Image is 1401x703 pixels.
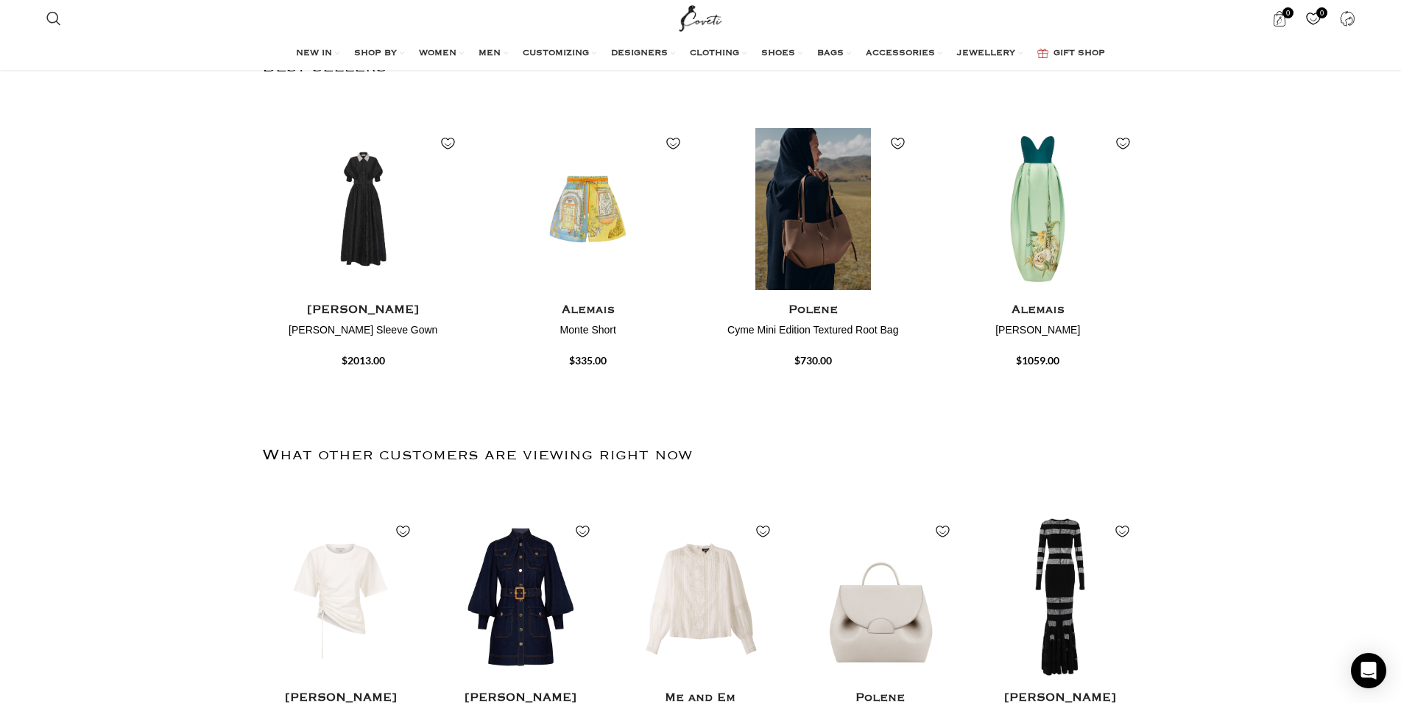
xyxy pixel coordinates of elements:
a: Search [39,4,68,33]
img: Me-and-Em-Cotton-Voile-Lace-Top-scaled32503_nobg.png [621,509,779,685]
span: WOMEN [419,48,456,60]
h4: Alemais [487,301,690,319]
h4: Monte Short [487,323,690,338]
a: 0 [1264,4,1294,33]
a: GIFT SHOP [1037,39,1105,68]
span: BAGS [817,48,844,60]
a: Alemais [PERSON_NAME] $1059.00 [936,297,1140,369]
a: MEN [479,39,508,68]
img: Alemais-Monte-Short-3.jpg [487,121,690,297]
a: ACCESSORIES [866,39,942,68]
span: $335.00 [569,354,607,367]
img: Shona-Joy-Alda-Asymmetrical-Drawstring-T-Shirt-White-524063_nobg.png [262,509,420,685]
a: NEW IN [296,39,339,68]
span: SHOP BY [354,48,397,60]
span: GIFT SHOP [1054,48,1105,60]
h4: Polene [712,301,915,319]
a: 0 [1298,4,1328,33]
h4: [PERSON_NAME] [262,301,465,319]
span: JEWELLERY [957,48,1015,60]
h4: [PERSON_NAME] Sleeve Gown [262,323,465,338]
div: 3 / 4 [712,121,915,369]
div: Main navigation [39,39,1363,68]
a: [PERSON_NAME] [PERSON_NAME] Sleeve Gown $2013.00 [262,297,465,369]
span: $730.00 [794,354,832,367]
span: ACCESSORIES [866,48,935,60]
a: Site logo [676,11,725,24]
div: Open Intercom Messenger [1351,653,1386,688]
a: CUSTOMIZING [523,39,596,68]
div: 2 / 4 [487,121,690,369]
div: 4 / 4 [936,121,1140,369]
a: WOMEN [419,39,464,68]
span: CLOTHING [690,48,739,60]
a: Polene Cyme Mini Edition Textured Root Bag $730.00 [712,297,915,369]
img: Rebecca-Vallance-Esther-Short-Sleeve-Gown-7-scaled.jpg [262,121,465,297]
h4: [PERSON_NAME] [936,323,1140,338]
img: Polene-Numero-un-monochrome-craie.png [802,509,959,685]
span: CUSTOMIZING [523,48,589,60]
span: SHOES [761,48,795,60]
a: CLOTHING [690,39,747,68]
h4: Alemais [936,301,1140,319]
img: GiftBag [1037,49,1048,58]
a: JEWELLERY [957,39,1023,68]
span: MEN [479,48,501,60]
img: Norma-Kamali-Mesh-and-jersey-gown45031_nobg.png [981,509,1139,685]
a: SHOES [761,39,802,68]
img: Zimmermann-Denim-Pocket-Dress.jpg [442,509,599,685]
img: Polene-2-73-scaled.jpg [712,121,915,297]
span: $2013.00 [342,354,385,367]
span: $1059.00 [1016,354,1059,367]
img: Alemais-Anita-Gown.jpg [936,121,1140,297]
span: NEW IN [296,48,332,60]
a: BAGS [817,39,851,68]
h4: Cyme Mini Edition Textured Root Bag [712,323,915,338]
a: Alemais Monte Short $335.00 [487,297,690,369]
h2: What other customers are viewing right now [262,417,1140,494]
div: 1 / 4 [262,121,465,369]
a: SHOP BY [354,39,404,68]
span: 0 [1316,7,1327,18]
span: 0 [1282,7,1294,18]
div: My Wishlist [1298,4,1328,33]
span: DESIGNERS [611,48,668,60]
a: DESIGNERS [611,39,675,68]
